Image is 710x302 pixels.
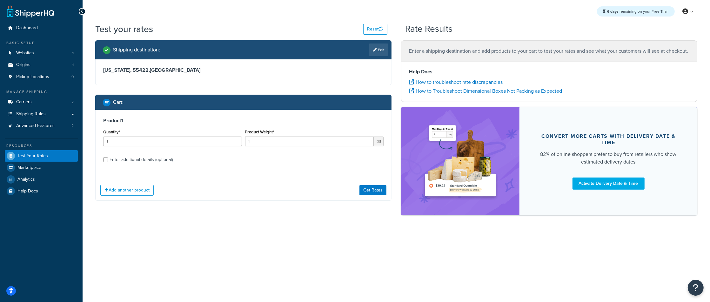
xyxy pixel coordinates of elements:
[72,62,74,68] span: 1
[409,78,503,86] a: How to troubleshoot rate discrepancies
[409,47,689,56] p: Enter a shipping destination and add products to your cart to test your rates and see what your c...
[245,130,274,134] label: Product Weight*
[573,178,645,190] a: Activate Delivery Date & Time
[17,177,35,182] span: Analytics
[245,137,374,146] input: 0.00
[72,99,74,105] span: 7
[5,22,78,34] a: Dashboard
[607,9,619,14] strong: 6 days
[113,99,124,105] h2: Cart :
[71,74,74,80] span: 0
[71,123,74,129] span: 2
[5,150,78,162] a: Test Your Rates
[5,120,78,132] a: Advanced Features2
[5,174,78,185] a: Analytics
[535,151,682,166] div: 82% of online shoppers prefer to buy from retailers who show estimated delivery dates
[405,24,452,34] h2: Rate Results
[5,162,78,173] a: Marketplace
[421,117,500,206] img: feature-image-ddt-36eae7f7280da8017bfb280eaccd9c446f90b1fe08728e4019434db127062ab4.png
[5,185,78,197] a: Help Docs
[5,89,78,95] div: Manage Shipping
[16,99,32,105] span: Carriers
[16,123,55,129] span: Advanced Features
[103,158,108,162] input: Enter additional details (optional)
[17,165,41,171] span: Marketplace
[5,59,78,71] a: Origins1
[5,47,78,59] a: Websites1
[100,185,154,196] button: Add another product
[409,68,689,76] h4: Help Docs
[72,50,74,56] span: 1
[5,47,78,59] li: Websites
[5,96,78,108] a: Carriers7
[607,9,667,14] span: remaining on your Free Trial
[5,96,78,108] li: Carriers
[363,24,387,35] button: Reset
[369,44,388,56] a: Edit
[17,153,48,159] span: Test Your Rates
[110,155,173,164] div: Enter additional details (optional)
[535,133,682,146] div: Convert more carts with delivery date & time
[103,137,242,146] input: 0
[5,120,78,132] li: Advanced Features
[95,23,153,35] h1: Test your rates
[17,189,38,194] span: Help Docs
[409,87,562,95] a: How to Troubleshoot Dimensional Boxes Not Packing as Expected
[5,40,78,46] div: Basic Setup
[103,130,120,134] label: Quantity*
[688,280,704,296] button: Open Resource Center
[16,50,34,56] span: Websites
[103,117,384,124] h3: Product 1
[103,67,384,73] h3: [US_STATE], 55422 , [GEOGRAPHIC_DATA]
[5,71,78,83] a: Pickup Locations0
[16,62,30,68] span: Origins
[359,185,386,195] button: Get Rates
[16,25,38,31] span: Dashboard
[374,137,384,146] span: lbs
[113,47,160,53] h2: Shipping destination :
[5,108,78,120] a: Shipping Rules
[16,74,49,80] span: Pickup Locations
[16,111,46,117] span: Shipping Rules
[5,59,78,71] li: Origins
[5,71,78,83] li: Pickup Locations
[5,143,78,149] div: Resources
